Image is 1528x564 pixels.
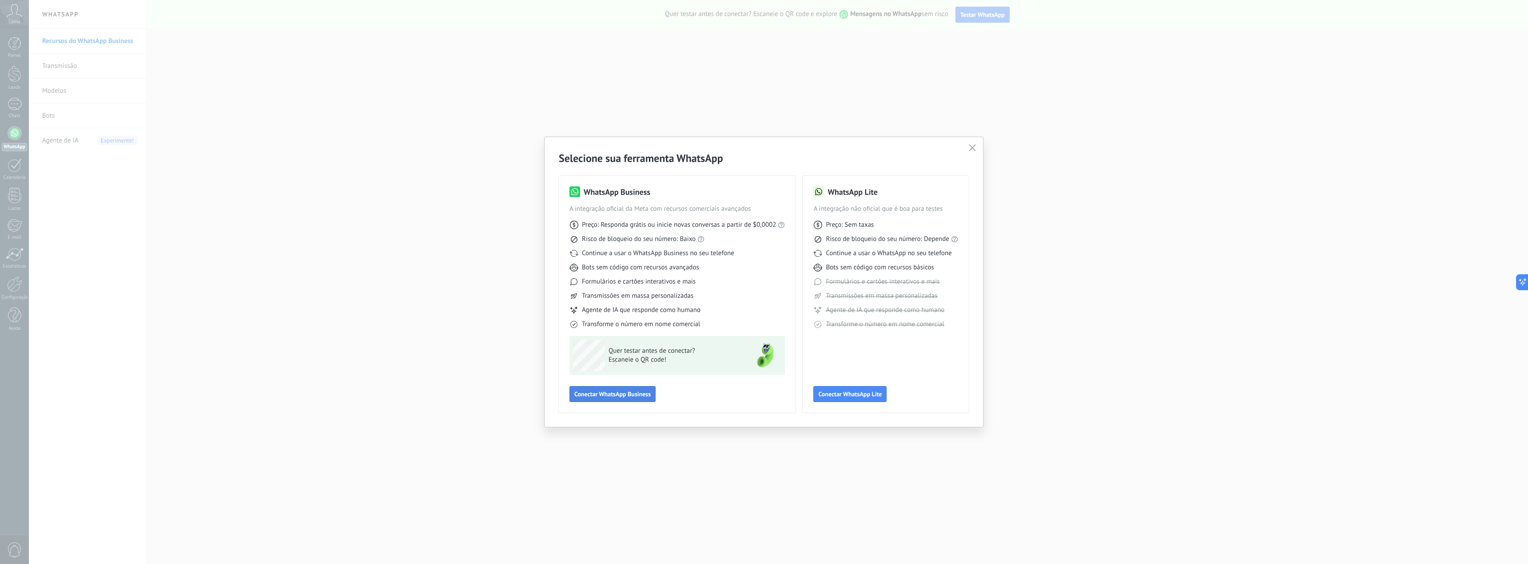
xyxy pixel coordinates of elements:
span: Continue a usar o WhatsApp Business no seu telefone [582,249,734,258]
button: Conectar WhatsApp Business [569,386,656,402]
span: Risco de bloqueio do seu número: Depende [826,235,949,244]
span: Transforme o número em nome comercial [826,320,944,329]
h3: WhatsApp Lite [828,186,877,197]
span: Escaneie o QR code! [609,355,738,364]
span: Preço: Sem taxas [826,221,874,229]
span: Bots sem código com recursos básicos [826,263,934,272]
span: Formulários e cartões interativos e mais [826,277,939,286]
span: A integração oficial da Meta com recursos comerciais avançados [569,205,785,213]
span: Transmissões em massa personalizadas [826,292,937,300]
span: Agente de IA que responde como humano [582,306,700,315]
span: Bots sem código com recursos avançados [582,263,699,272]
span: Conectar WhatsApp Lite [818,391,882,397]
span: Risco de bloqueio do seu número: Baixo [582,235,696,244]
span: Agente de IA que responde como humano [826,306,944,315]
span: A integração não oficial que é boa para testes [813,205,958,213]
img: green-phone.png [749,339,781,371]
span: Quer testar antes de conectar? [609,347,738,355]
span: Transforme o número em nome comercial [582,320,700,329]
button: Conectar WhatsApp Lite [813,386,887,402]
h2: Selecione sua ferramenta WhatsApp [559,151,969,165]
span: Continue a usar o WhatsApp no seu telefone [826,249,951,258]
span: Transmissões em massa personalizadas [582,292,693,300]
h3: WhatsApp Business [584,186,650,197]
span: Formulários e cartões interativos e mais [582,277,696,286]
span: Preço: Responda grátis ou inicie novas conversas a partir de $0,0002 [582,221,776,229]
span: Conectar WhatsApp Business [574,391,651,397]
